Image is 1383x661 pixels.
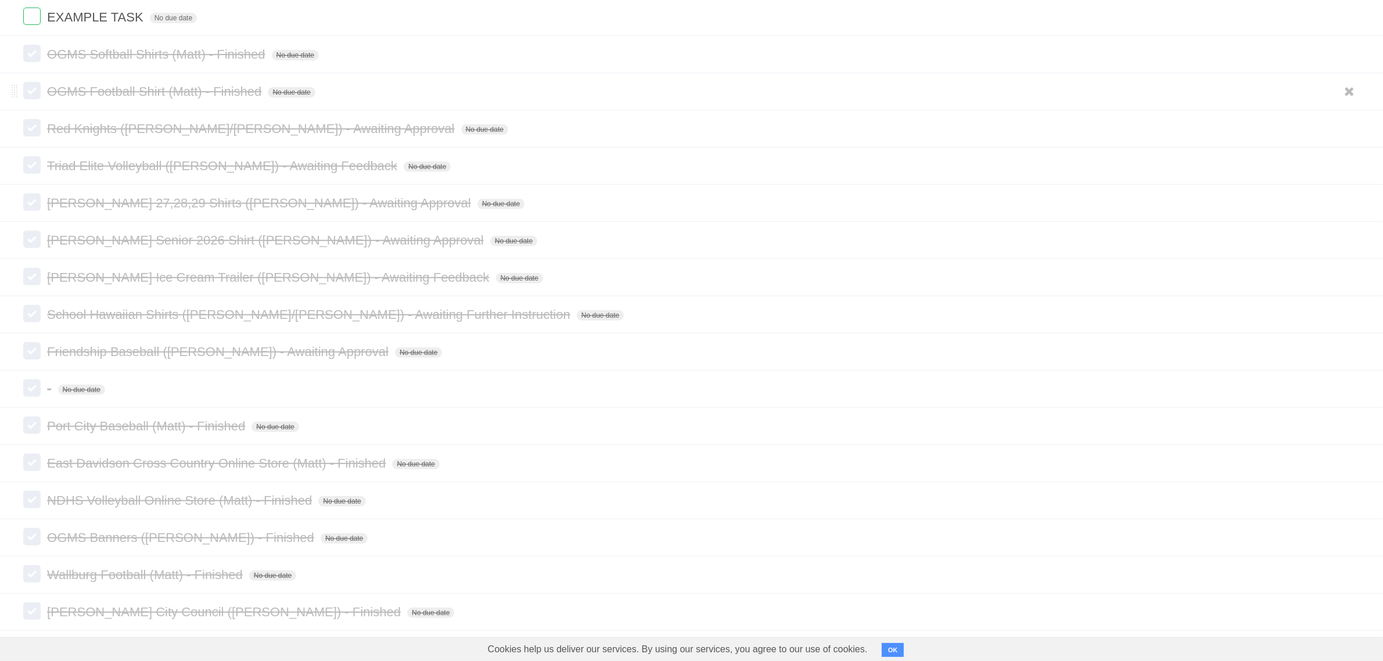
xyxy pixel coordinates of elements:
[23,45,41,62] label: Done
[268,87,315,98] span: No due date
[47,84,264,99] span: OGMS Football Shirt (Matt) - Finished
[47,196,474,210] span: [PERSON_NAME] 27,28,29 Shirts ([PERSON_NAME]) - Awaiting Approval
[23,454,41,471] label: Done
[47,530,317,545] span: OGMS Banners ([PERSON_NAME]) - Finished
[23,565,41,583] label: Done
[47,382,54,396] span: -
[47,233,487,247] span: [PERSON_NAME] Senior 2026 Shirt ([PERSON_NAME]) - Awaiting Approval
[490,236,537,246] span: No due date
[23,305,41,322] label: Done
[477,199,525,209] span: No due date
[23,231,41,248] label: Done
[23,342,41,360] label: Done
[272,50,319,60] span: No due date
[47,456,389,470] span: East Davidson Cross Country Online Store (Matt) - Finished
[476,638,879,661] span: Cookies help us deliver our services. By using our services, you agree to our use of cookies.
[47,121,457,136] span: Red Knights ([PERSON_NAME]/[PERSON_NAME]) - Awaiting Approval
[23,156,41,174] label: Done
[395,347,442,358] span: No due date
[23,82,41,99] label: Done
[47,493,315,508] span: NDHS Volleyball Online Store (Matt) - Finished
[47,47,268,62] span: OGMS Softball Shirts (Matt) - Finished
[23,268,41,285] label: Done
[47,159,400,173] span: Triad Elite Volleyball ([PERSON_NAME]) - Awaiting Feedback
[23,416,41,434] label: Done
[392,459,439,469] span: No due date
[23,379,41,397] label: Done
[407,608,454,618] span: No due date
[23,528,41,545] label: Done
[461,124,508,135] span: No due date
[404,161,451,172] span: No due date
[47,344,391,359] span: Friendship Baseball ([PERSON_NAME]) - Awaiting Approval
[249,570,296,581] span: No due date
[23,602,41,620] label: Done
[58,385,105,395] span: No due date
[23,8,41,25] label: Done
[23,193,41,211] label: Done
[577,310,624,321] span: No due date
[23,491,41,508] label: Done
[318,496,365,506] span: No due date
[882,643,904,657] button: OK
[47,10,146,24] span: EXAMPLE TASK
[47,419,248,433] span: Port City Baseball (Matt) - Finished
[47,270,492,285] span: [PERSON_NAME] Ice Cream Trailer ([PERSON_NAME]) - Awaiting Feedback
[496,273,543,283] span: No due date
[150,13,197,23] span: No due date
[47,307,573,322] span: School Hawaiian Shirts ([PERSON_NAME]/[PERSON_NAME]) - Awaiting Further Instruction
[47,605,404,619] span: [PERSON_NAME] City Council ([PERSON_NAME]) - Finished
[47,567,246,582] span: Wallburg Football (Matt) - Finished
[321,533,368,544] span: No due date
[252,422,299,432] span: No due date
[23,119,41,136] label: Done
